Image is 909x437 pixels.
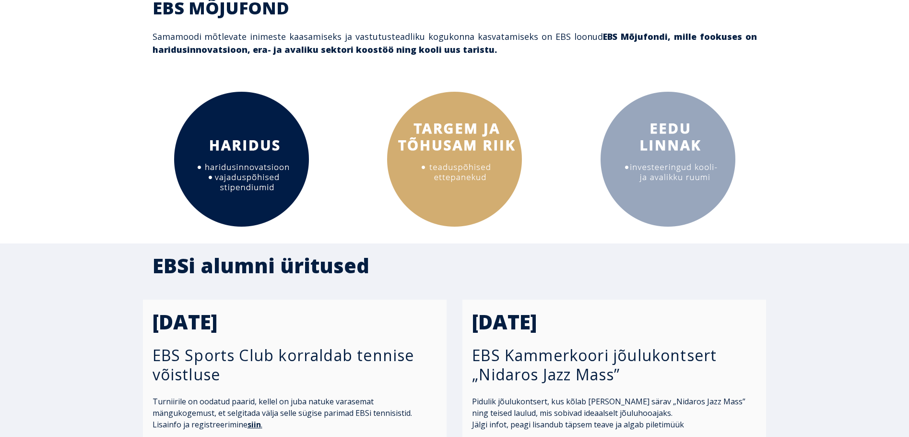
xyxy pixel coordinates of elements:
[169,87,313,231] img: Haridus 4
[261,419,262,430] span: .
[603,31,668,42] strong: EBS Mõjufondi
[472,346,756,384] h3: EBS Kammerkoori jõulukontsert „Nidaros Jazz Mass”
[248,419,261,430] a: siin
[153,345,414,385] a: EBS Sports Club korraldab tennise võistluse
[472,309,756,335] h2: [DATE]
[153,31,757,55] span: Samamoodi mõtlevate inimeste kaasamiseks ja vastutusteadliku kogukonna kasvatamiseks on EBS loonud
[153,396,437,430] h2: Turniirile on oodatud paarid, kellel on juba natuke varasemat mängukogemust, et selgitada välja s...
[153,309,437,335] h2: [DATE]
[153,253,757,279] h2: EBSi alumni üritused
[472,396,756,430] h2: Pidulik jõulukontsert, kus kõlab [PERSON_NAME] särav „Nidaros Jazz Mass” ning teised laulud, mis ...
[382,87,526,231] img: Ettevõtlus 3
[603,31,668,42] a: Link EBS Mõjufondi
[596,87,740,231] img: EEDU 3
